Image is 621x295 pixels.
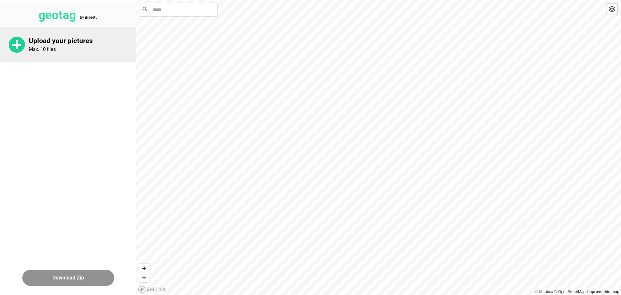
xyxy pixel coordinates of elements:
a: Mapbox logo [138,286,167,293]
button: Zoom in [139,264,149,273]
input: Search [139,3,217,16]
p: Max. 10 files [29,46,56,52]
tspan: geotag [38,8,76,22]
a: Map feedback [587,289,619,294]
img: toggleLayer [609,6,615,12]
tspan: by inseetu [80,15,98,20]
button: Download Zip [22,270,114,286]
a: OpenStreetMap [554,289,585,294]
button: Zoom out [139,273,149,282]
p: Upload your pictures [29,37,136,45]
a: Mapbox [535,289,553,294]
